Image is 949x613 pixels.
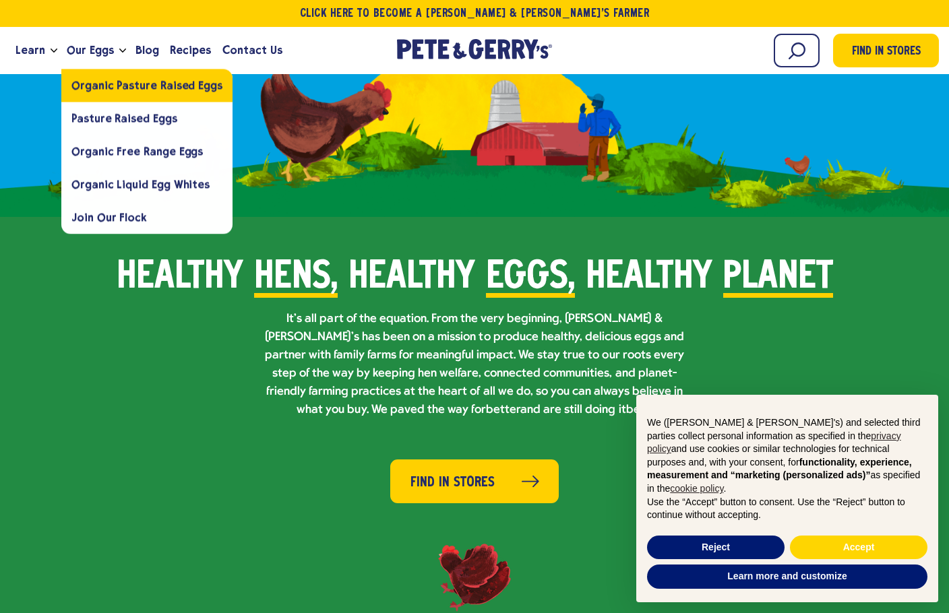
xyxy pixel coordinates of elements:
span: Healthy [117,257,243,298]
a: Blog [130,32,164,69]
a: Find in Stores [833,34,939,67]
span: hens, [254,257,338,298]
a: Organic Liquid Egg Whites [61,168,233,201]
a: Contact Us [217,32,288,69]
span: Organic Pasture Raised Eggs [71,79,222,92]
span: Join Our Flock [71,211,147,224]
span: healthy [586,257,712,298]
button: Reject [647,536,785,560]
span: Learn [16,42,45,59]
span: Pasture Raised Eggs [71,112,177,125]
p: We ([PERSON_NAME] & [PERSON_NAME]'s) and selected third parties collect personal information as s... [647,416,927,496]
span: Find in Stores [852,43,921,61]
span: Find in Stores [410,472,495,493]
a: Organic Pasture Raised Eggs [61,69,233,102]
p: It’s all part of the equation. From the very beginning, [PERSON_NAME] & [PERSON_NAME]’s has been ... [259,310,690,419]
a: Organic Free Range Eggs [61,135,233,168]
a: Our Eggs [61,32,119,69]
button: Accept [790,536,927,560]
a: Recipes [164,32,216,69]
button: Learn more and customize [647,564,927,589]
a: cookie policy [670,483,723,494]
span: eggs, [486,257,575,298]
a: Join Our Flock [61,201,233,234]
span: Contact Us [222,42,282,59]
a: Pasture Raised Eggs [61,102,233,135]
input: Search [774,34,820,67]
a: Find in Stores [390,459,559,503]
span: planet [723,257,833,298]
button: Open the dropdown menu for Our Eggs [119,49,126,53]
a: Learn [10,32,51,69]
div: Notice [625,384,949,613]
strong: better [486,404,520,416]
span: Recipes [170,42,211,59]
span: Blog [135,42,159,59]
span: healthy [348,257,475,298]
span: Organic Liquid Egg Whites [71,178,210,191]
p: Use the “Accept” button to consent. Use the “Reject” button to continue without accepting. [647,496,927,522]
button: Open the dropdown menu for Learn [51,49,57,53]
span: Our Eggs [67,42,114,59]
span: Organic Free Range Eggs [71,145,203,158]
